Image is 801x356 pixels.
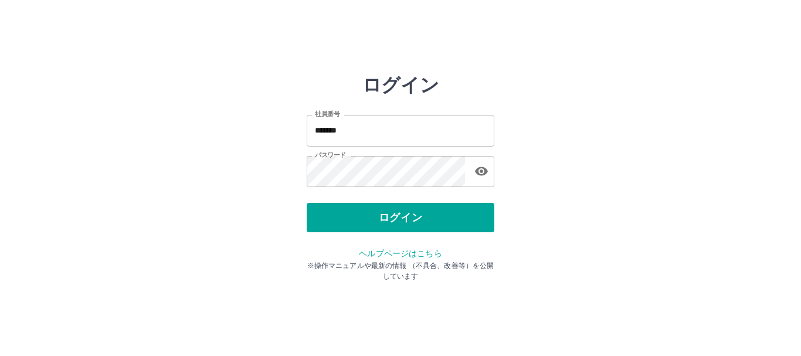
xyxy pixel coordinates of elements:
label: 社員番号 [315,110,340,118]
h2: ログイン [362,74,439,96]
a: ヘルプページはこちら [359,249,442,258]
button: ログイン [307,203,494,232]
p: ※操作マニュアルや最新の情報 （不具合、改善等）を公開しています [307,260,494,282]
label: パスワード [315,151,346,160]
